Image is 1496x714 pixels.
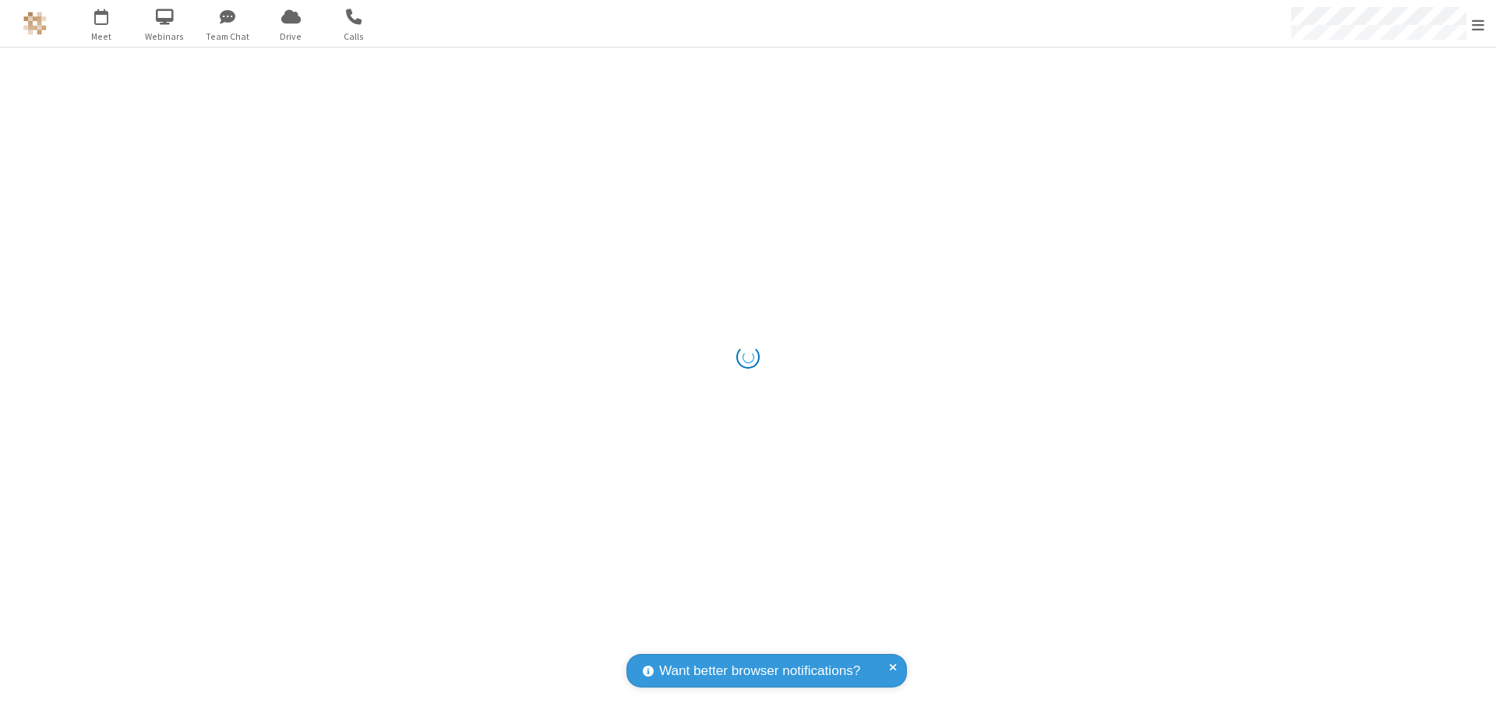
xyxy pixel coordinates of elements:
[262,30,320,44] span: Drive
[325,30,383,44] span: Calls
[136,30,194,44] span: Webinars
[659,661,860,681] span: Want better browser notifications?
[72,30,131,44] span: Meet
[23,12,47,35] img: QA Selenium DO NOT DELETE OR CHANGE
[199,30,257,44] span: Team Chat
